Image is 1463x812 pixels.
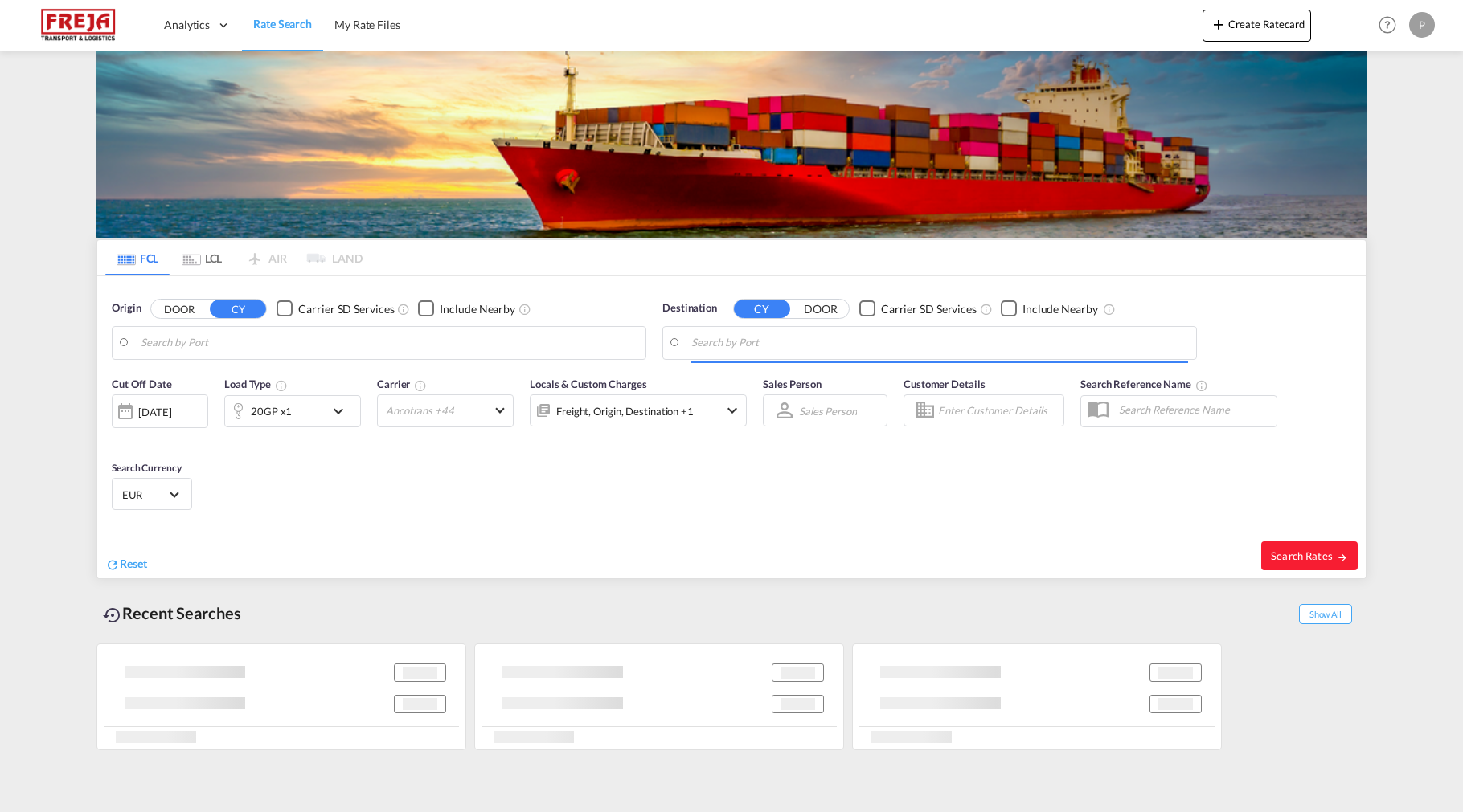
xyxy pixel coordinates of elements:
[1409,12,1435,38] div: P
[1261,541,1358,570] button: Search Ratesicon-arrow-right
[112,300,141,316] span: Origin
[397,303,410,316] md-icon: Unchecked: Search for CY (Container Yard) services for all selected carriers.Checked : Search for...
[210,300,266,318] button: CY
[103,606,122,625] md-icon: icon-backup-restore
[1271,549,1348,562] span: Search Rates
[530,394,747,426] div: Freight Origin Destination Factory Stuffingicon-chevron-down
[881,301,977,317] div: Carrier SD Services
[1195,379,1208,392] md-icon: Your search will be saved by the below given name
[105,240,363,275] md-pagination-wrapper: Use the left and right arrow keys to navigate between tabs
[1111,398,1277,422] input: Search Reference Name
[662,300,717,316] span: Destination
[691,331,1188,355] input: Search by Port
[1022,301,1098,317] div: Include Nearby
[120,557,147,570] span: Reset
[170,240,234,275] md-tab-item: LCL
[1374,11,1401,39] span: Help
[277,300,394,317] md-checkbox: Checkbox No Ink
[97,276,1366,578] div: Origin DOOR CY Checkbox No InkUnchecked: Search for CY (Container Yard) services for all selected...
[138,405,171,419] div: [DATE]
[556,400,694,422] div: Freight Origin Destination Factory Stuffing
[797,399,859,422] md-select: Sales Person
[414,379,427,392] md-icon: The selected Trucker/Carrierwill be displayed in the rate results If the rates are from another f...
[723,401,742,420] md-icon: icon-chevron-down
[980,303,993,316] md-icon: Unchecked: Search for CY (Container Yard) services for all selected carriers.Checked : Search for...
[793,300,849,318] button: DOOR
[1299,604,1352,624] span: Show All
[164,17,210,33] span: Analytics
[253,17,312,31] span: Rate Search
[1203,10,1311,42] button: icon-plus 400-fgCreate Ratecard
[1337,552,1348,563] md-icon: icon-arrow-right
[112,394,208,428] div: [DATE]
[418,300,515,317] md-checkbox: Checkbox No Ink
[763,377,822,390] span: Sales Person
[329,402,356,421] md-icon: icon-chevron-down
[518,303,531,316] md-icon: Unchecked: Ignores neighbouring ports when fetching rates.Checked : Includes neighbouring ports w...
[105,556,147,573] div: icon-refreshReset
[122,488,167,502] span: EUR
[1374,11,1409,40] div: Help
[275,379,288,392] md-icon: icon-information-outline
[530,377,647,390] span: Locals & Custom Charges
[251,400,292,422] div: 20GP x1
[938,398,1059,422] input: Enter Customer Details
[224,377,288,390] span: Load Type
[121,483,183,506] md-select: Select Currency: € EUREuro
[112,426,124,448] md-datepicker: Select
[105,240,170,275] md-tab-item: FCL
[334,18,400,31] span: My Rate Files
[105,557,120,572] md-icon: icon-refresh
[112,462,182,474] span: Search Currency
[96,51,1367,238] img: LCL+%26+FCL+BACKGROUND.png
[904,377,985,390] span: Customer Details
[1103,303,1116,316] md-icon: Unchecked: Ignores neighbouring ports when fetching rates.Checked : Includes neighbouring ports w...
[151,300,207,318] button: DOOR
[298,301,394,317] div: Carrier SD Services
[1001,300,1098,317] md-checkbox: Checkbox No Ink
[1209,14,1228,34] md-icon: icon-plus 400-fg
[859,300,977,317] md-checkbox: Checkbox No Ink
[141,331,637,355] input: Search by Port
[112,377,172,390] span: Cut Off Date
[377,377,427,390] span: Carrier
[96,595,248,631] div: Recent Searches
[734,300,790,318] button: CY
[440,301,515,317] div: Include Nearby
[24,7,133,43] img: 586607c025bf11f083711d99603023e7.png
[224,395,361,427] div: 20GP x1icon-chevron-down
[1080,377,1208,390] span: Search Reference Name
